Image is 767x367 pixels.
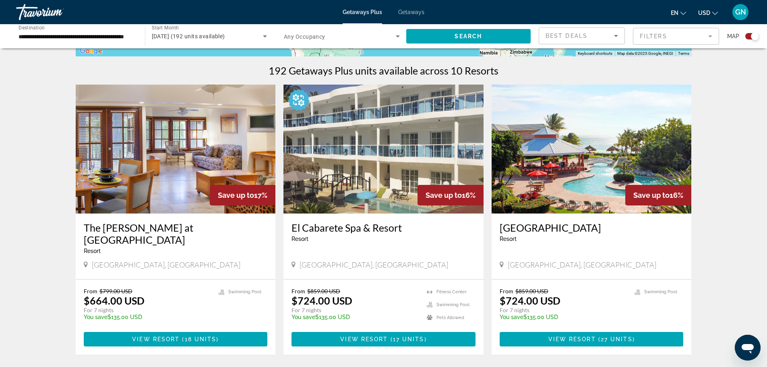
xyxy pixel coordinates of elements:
span: Swimming Pool [228,289,261,294]
span: USD [698,10,710,16]
span: 17 units [393,336,424,342]
div: 16% [625,185,691,205]
span: Swimming Pool [644,289,677,294]
span: Save up to [218,191,254,199]
button: Change currency [698,7,718,19]
a: Terms (opens in new tab) [678,51,689,56]
span: Map data ©2025 Google, INEGI [617,51,673,56]
span: 18 units [185,336,217,342]
img: D826E01X.jpg [283,85,484,214]
span: Start Month [152,25,179,31]
span: You save [500,314,523,320]
span: Save up to [633,191,670,199]
span: [GEOGRAPHIC_DATA], [GEOGRAPHIC_DATA] [92,260,240,269]
p: For 7 nights [292,307,419,314]
button: View Resort(27 units) [500,332,684,346]
span: Save up to [426,191,462,199]
span: Resort [500,236,517,242]
a: Getaways [398,9,424,15]
span: You save [84,314,108,320]
p: $135.00 USD [500,314,627,320]
p: For 7 nights [84,307,211,314]
div: 16% [418,185,484,205]
span: Destination [19,25,45,30]
p: $724.00 USD [292,294,352,307]
div: 17% [210,185,275,205]
a: Getaways Plus [343,9,382,15]
img: A200I01X.jpg [76,85,276,214]
a: Travorium [16,2,97,23]
p: $135.00 USD [292,314,419,320]
button: Keyboard shortcuts [578,51,612,56]
span: ( ) [180,336,219,342]
button: Change language [671,7,686,19]
span: From [292,288,305,294]
span: ( ) [596,336,635,342]
span: Swimming Pool [436,302,469,307]
h1: 192 Getaways Plus units available across 10 Resorts [269,64,498,77]
span: Any Occupancy [284,33,325,40]
span: $799.00 USD [99,288,132,294]
img: Google [78,46,104,56]
button: View Resort(17 units) [292,332,475,346]
span: [GEOGRAPHIC_DATA], [GEOGRAPHIC_DATA] [300,260,448,269]
span: en [671,10,678,16]
span: $859.00 USD [515,288,548,294]
span: View Resort [340,336,388,342]
img: 4215O01X.jpg [492,85,692,214]
span: Map [727,31,739,42]
span: 27 units [601,336,633,342]
span: Resort [292,236,308,242]
p: $664.00 USD [84,294,145,307]
a: Open this area in Google Maps (opens a new window) [78,46,104,56]
span: You save [292,314,315,320]
span: Search [455,33,482,39]
span: From [500,288,513,294]
span: $859.00 USD [307,288,340,294]
span: ( ) [388,336,426,342]
a: The [PERSON_NAME] at [GEOGRAPHIC_DATA] [84,222,268,246]
span: [DATE] (192 units available) [152,33,225,39]
span: From [84,288,97,294]
span: View Resort [132,336,180,342]
a: El Cabarete Spa & Resort [292,222,475,234]
span: GN [735,8,746,16]
span: Resort [84,248,101,254]
button: Filter [633,27,719,45]
span: Fitness Center [436,289,467,294]
p: $724.00 USD [500,294,560,307]
button: User Menu [730,4,751,21]
mat-select: Sort by [546,31,618,41]
p: For 7 nights [500,307,627,314]
span: Pets Allowed [436,315,464,320]
span: Best Deals [546,33,587,39]
p: $135.00 USD [84,314,211,320]
button: Search [406,29,531,44]
span: [GEOGRAPHIC_DATA], [GEOGRAPHIC_DATA] [508,260,656,269]
iframe: Button to launch messaging window [735,335,761,361]
span: View Resort [548,336,596,342]
a: [GEOGRAPHIC_DATA] [500,222,684,234]
button: View Resort(18 units) [84,332,268,346]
